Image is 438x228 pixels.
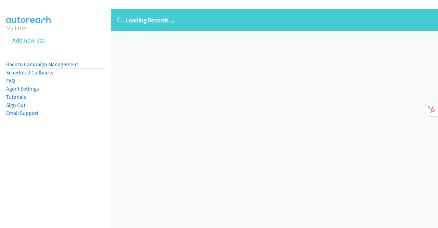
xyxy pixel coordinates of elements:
a: Add new list [12,36,44,44]
a: Email Support [6,110,38,116]
p: Loading Records ... [117,15,432,25]
a: FAQ [6,77,15,84]
a: Back to Campaign Management [6,61,78,68]
a: Sign Out [6,102,25,108]
a: Agent Settings [6,85,39,92]
a: My Lists [6,24,27,32]
a: Tutorials [6,94,26,100]
a: Scheduled Callbacks [6,69,53,76]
